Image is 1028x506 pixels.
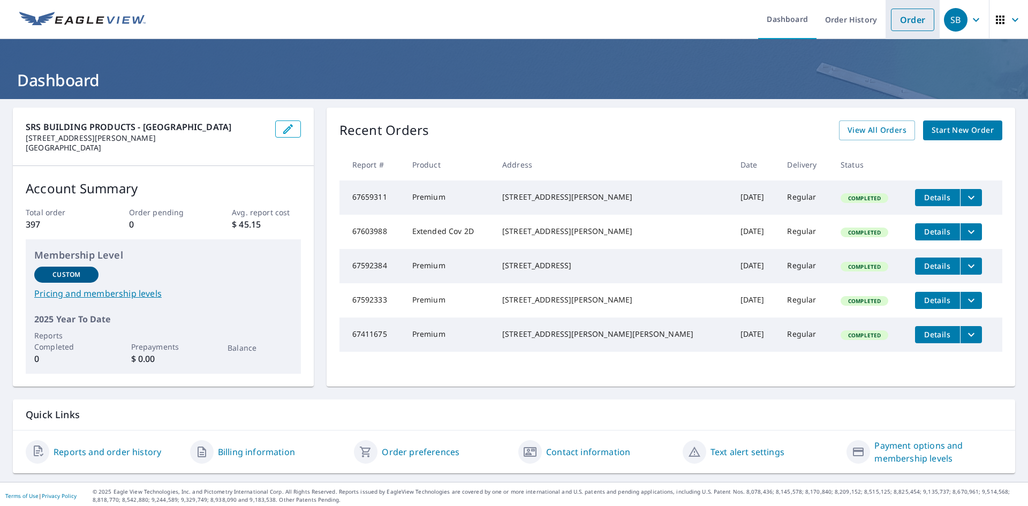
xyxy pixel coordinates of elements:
[921,261,954,271] span: Details
[404,283,494,318] td: Premium
[382,445,459,458] a: Order preferences
[960,189,982,206] button: filesDropdownBtn-67659311
[732,283,779,318] td: [DATE]
[502,294,723,305] div: [STREET_ADDRESS][PERSON_NAME]
[339,249,404,283] td: 67592384
[546,445,630,458] a: Contact information
[778,283,832,318] td: Regular
[915,258,960,275] button: detailsBtn-67592384
[732,249,779,283] td: [DATE]
[732,180,779,215] td: [DATE]
[778,318,832,352] td: Regular
[960,223,982,240] button: filesDropdownBtn-67603988
[339,318,404,352] td: 67411675
[932,124,994,137] span: Start New Order
[915,189,960,206] button: detailsBtn-67659311
[502,260,723,271] div: [STREET_ADDRESS]
[129,207,198,218] p: Order pending
[26,120,267,133] p: SRS BUILDING PRODUCTS - [GEOGRAPHIC_DATA]
[404,149,494,180] th: Product
[915,326,960,343] button: detailsBtn-67411675
[26,408,1002,421] p: Quick Links
[502,329,723,339] div: [STREET_ADDRESS][PERSON_NAME][PERSON_NAME]
[34,352,99,365] p: 0
[960,326,982,343] button: filesDropdownBtn-67411675
[404,318,494,352] td: Premium
[891,9,934,31] a: Order
[5,492,39,500] a: Terms of Use
[26,143,267,153] p: [GEOGRAPHIC_DATA]
[52,270,80,280] p: Custom
[960,258,982,275] button: filesDropdownBtn-67592384
[832,149,906,180] th: Status
[778,149,832,180] th: Delivery
[778,180,832,215] td: Regular
[842,194,887,202] span: Completed
[778,215,832,249] td: Regular
[19,12,146,28] img: EV Logo
[923,120,1002,140] a: Start New Order
[732,149,779,180] th: Date
[339,283,404,318] td: 67592333
[228,342,292,353] p: Balance
[874,439,1002,465] a: Payment options and membership levels
[915,292,960,309] button: detailsBtn-67592333
[26,179,301,198] p: Account Summary
[339,120,429,140] p: Recent Orders
[54,445,161,458] a: Reports and order history
[960,292,982,309] button: filesDropdownBtn-67592333
[218,445,295,458] a: Billing information
[921,192,954,202] span: Details
[26,218,94,231] p: 397
[502,192,723,202] div: [STREET_ADDRESS][PERSON_NAME]
[339,149,404,180] th: Report #
[5,493,77,499] p: |
[842,297,887,305] span: Completed
[915,223,960,240] button: detailsBtn-67603988
[842,263,887,270] span: Completed
[26,207,94,218] p: Total order
[848,124,906,137] span: View All Orders
[732,318,779,352] td: [DATE]
[921,295,954,305] span: Details
[339,180,404,215] td: 67659311
[404,180,494,215] td: Premium
[404,249,494,283] td: Premium
[34,287,292,300] a: Pricing and membership levels
[839,120,915,140] a: View All Orders
[26,133,267,143] p: [STREET_ADDRESS][PERSON_NAME]
[494,149,732,180] th: Address
[732,215,779,249] td: [DATE]
[842,229,887,236] span: Completed
[710,445,784,458] a: Text alert settings
[778,249,832,283] td: Regular
[129,218,198,231] p: 0
[131,341,195,352] p: Prepayments
[34,248,292,262] p: Membership Level
[232,218,300,231] p: $ 45.15
[93,488,1023,504] p: © 2025 Eagle View Technologies, Inc. and Pictometry International Corp. All Rights Reserved. Repo...
[502,226,723,237] div: [STREET_ADDRESS][PERSON_NAME]
[13,69,1015,91] h1: Dashboard
[921,329,954,339] span: Details
[842,331,887,339] span: Completed
[42,492,77,500] a: Privacy Policy
[232,207,300,218] p: Avg. report cost
[131,352,195,365] p: $ 0.00
[34,330,99,352] p: Reports Completed
[944,8,967,32] div: SB
[404,215,494,249] td: Extended Cov 2D
[921,226,954,237] span: Details
[34,313,292,326] p: 2025 Year To Date
[339,215,404,249] td: 67603988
